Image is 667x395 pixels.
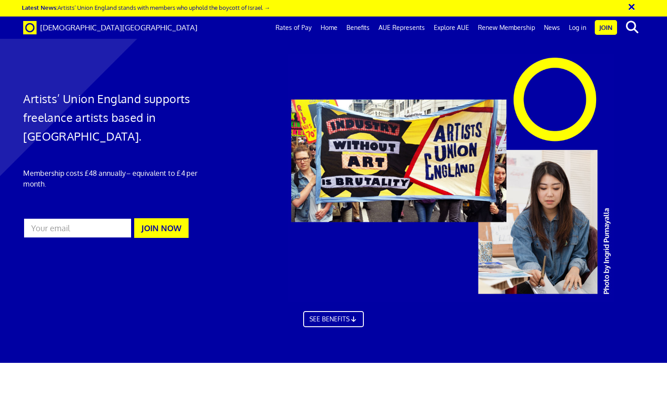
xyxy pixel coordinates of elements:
[303,311,364,327] a: SEE BENEFITS
[22,4,58,11] strong: Latest News:
[429,17,473,39] a: Explore AUE
[23,218,132,238] input: Your email
[22,4,270,11] a: Latest News:Artists’ Union England stands with members who uphold the boycott of Israel →
[271,17,316,39] a: Rates of Pay
[595,20,617,35] a: Join
[619,18,646,37] button: search
[374,17,429,39] a: AUE Represents
[564,17,591,39] a: Log in
[23,168,221,189] p: Membership costs £48 annually – equivalent to £4 per month.
[473,17,539,39] a: Renew Membership
[16,17,204,39] a: Brand [DEMOGRAPHIC_DATA][GEOGRAPHIC_DATA]
[539,17,564,39] a: News
[342,17,374,39] a: Benefits
[23,89,221,146] h1: Artists’ Union England supports freelance artists based in [GEOGRAPHIC_DATA].
[40,23,198,32] span: [DEMOGRAPHIC_DATA][GEOGRAPHIC_DATA]
[134,218,189,238] button: JOIN NOW
[316,17,342,39] a: Home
